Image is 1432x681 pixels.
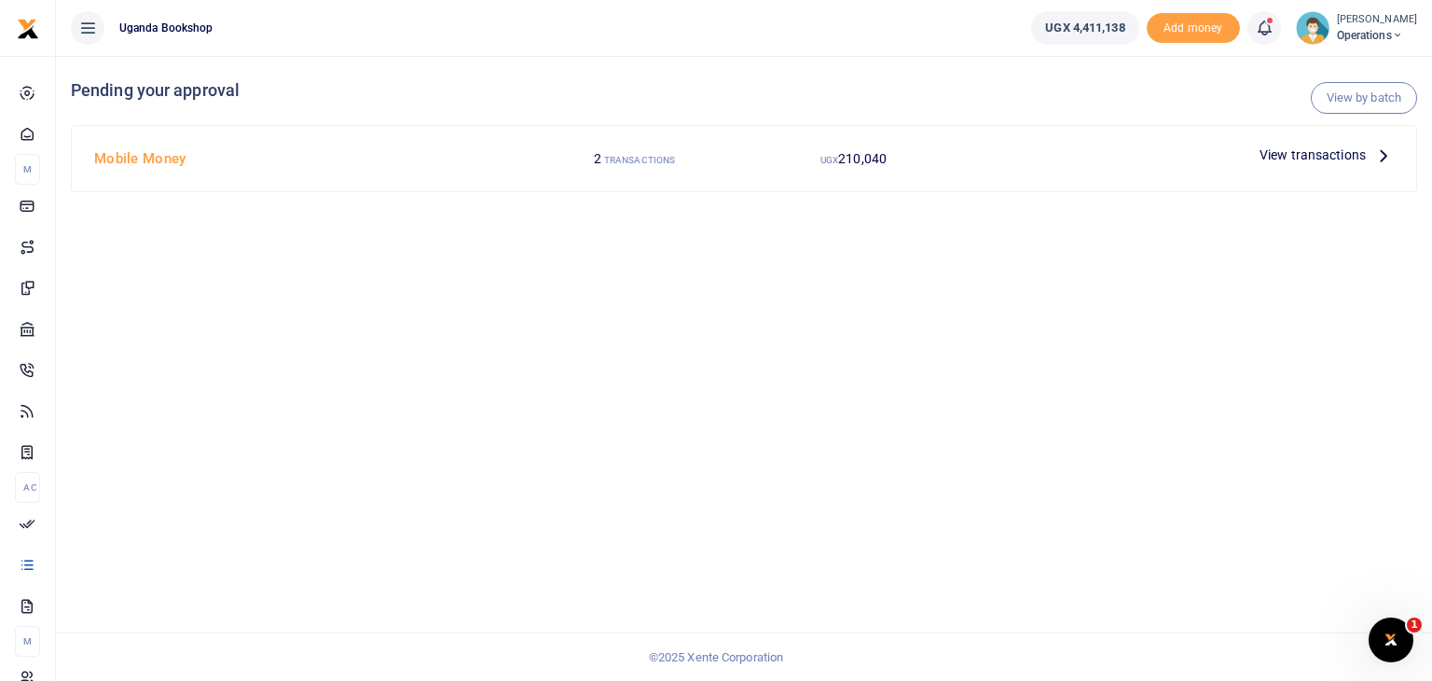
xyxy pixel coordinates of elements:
[604,155,675,165] small: TRANSACTIONS
[820,155,838,165] small: UGX
[112,20,221,36] span: Uganda bookshop
[1296,11,1329,45] img: profile-user
[1369,618,1413,662] iframe: Intercom live chat
[1045,19,1124,37] span: UGX 4,411,138
[17,21,39,35] a: logo-small logo-large logo-large
[1147,20,1240,34] a: Add money
[1260,145,1366,165] span: View transactions
[15,472,40,503] li: Ac
[15,154,40,185] li: M
[594,151,601,166] span: 2
[1337,12,1417,28] small: [PERSON_NAME]
[1337,27,1417,44] span: Operations
[1311,82,1417,114] a: View by batch
[1147,13,1240,44] span: Add money
[15,626,40,657] li: M
[1407,618,1422,632] span: 1
[94,148,517,169] h4: Mobile Money
[1031,11,1138,45] a: UGX 4,411,138
[71,80,1417,101] h4: Pending your approval
[1024,11,1146,45] li: Wallet ballance
[1147,13,1240,44] li: Toup your wallet
[1296,11,1417,45] a: profile-user [PERSON_NAME] Operations
[838,151,887,166] span: 210,040
[17,18,39,40] img: logo-small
